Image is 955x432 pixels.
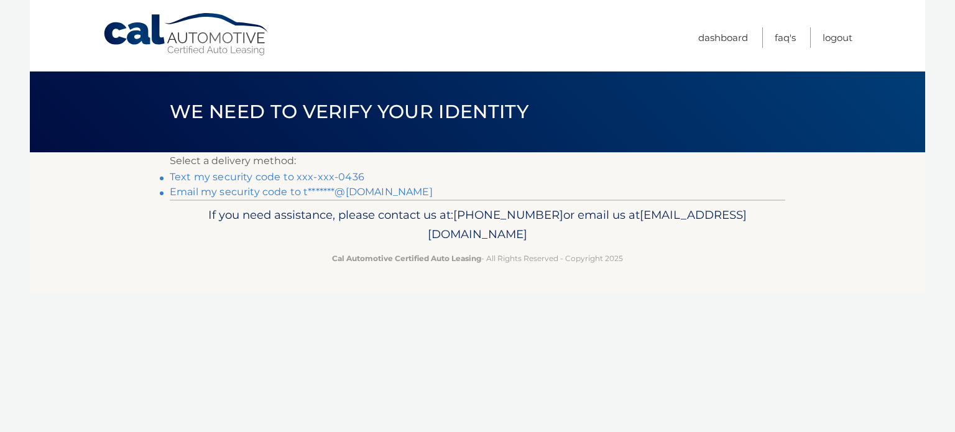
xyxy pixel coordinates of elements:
a: Text my security code to xxx-xxx-0436 [170,171,364,183]
a: Logout [823,27,852,48]
span: [PHONE_NUMBER] [453,208,563,222]
span: We need to verify your identity [170,100,528,123]
a: FAQ's [775,27,796,48]
a: Dashboard [698,27,748,48]
p: - All Rights Reserved - Copyright 2025 [178,252,777,265]
p: Select a delivery method: [170,152,785,170]
a: Cal Automotive [103,12,270,57]
p: If you need assistance, please contact us at: or email us at [178,205,777,245]
a: Email my security code to t*******@[DOMAIN_NAME] [170,186,433,198]
strong: Cal Automotive Certified Auto Leasing [332,254,481,263]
